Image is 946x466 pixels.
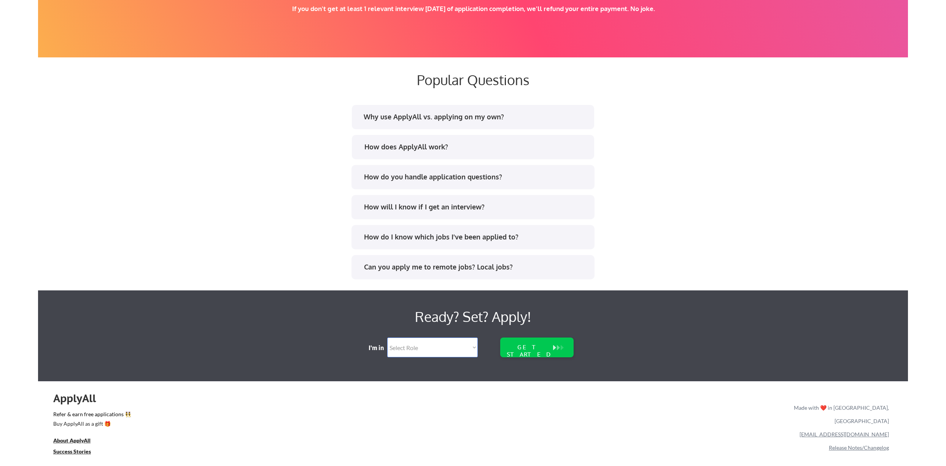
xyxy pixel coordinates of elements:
div: Why use ApplyAll vs. applying on my own? [364,112,587,122]
div: How do I know which jobs I've been applied to? [364,232,587,242]
div: If you don't get at least 1 relevant interview [DATE] of application completion, we'll refund you... [170,5,776,13]
div: How do you handle application questions? [364,172,587,182]
div: How will I know if I get an interview? [364,202,587,212]
a: Buy ApplyAll as a gift 🎁 [53,420,129,429]
u: About ApplyAll [53,437,91,444]
u: Success Stories [53,448,91,455]
div: Can you apply me to remote jobs? Local jobs? [364,262,587,272]
a: [EMAIL_ADDRESS][DOMAIN_NAME] [800,431,889,437]
div: How does ApplyAll work? [364,142,588,152]
div: Made with ❤️ in [GEOGRAPHIC_DATA], [GEOGRAPHIC_DATA] [791,401,889,428]
div: ApplyAll [53,392,105,405]
div: Ready? Set? Apply! [145,306,801,328]
a: About ApplyAll [53,436,101,446]
div: I'm in [369,344,389,352]
a: Success Stories [53,447,101,457]
div: Popular Questions [291,71,656,88]
a: Refer & earn free applications 👯‍♀️ [53,412,635,420]
div: GET STARTED [505,344,554,358]
div: Buy ApplyAll as a gift 🎁 [53,421,129,426]
a: Release Notes/Changelog [829,444,889,451]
